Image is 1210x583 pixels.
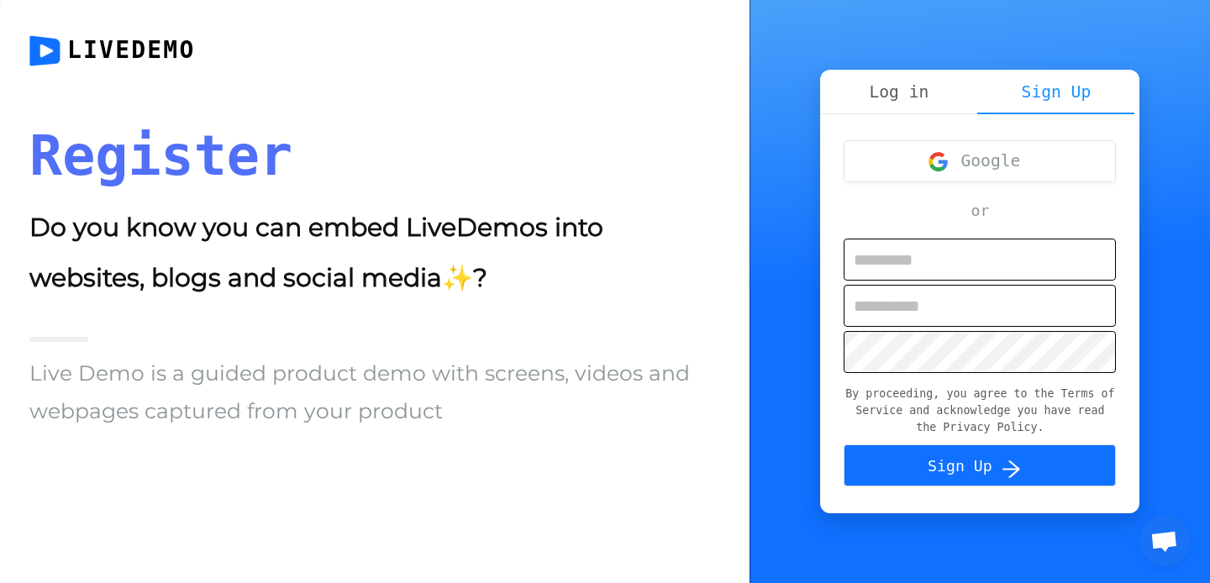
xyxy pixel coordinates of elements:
[820,70,977,114] div: Log in
[67,34,126,67] p: LiveDemo
[29,355,720,430] div: Live Demo is a guided product demo with screens, videos and webpages captured from your product
[844,140,1116,182] button: Google
[961,140,1021,182] p: Google
[977,70,1134,114] div: Sign Up
[442,263,473,292] span: sparkles
[29,124,292,187] span: Register
[29,202,720,303] div: Do you know you can embed LiveDemos into websites, blogs and social media ?
[1139,516,1190,566] div: Open chat
[971,199,989,222] p: or
[844,386,1116,436] p: By proceeding, you agree to the Terms of Service and acknowledge you have read the Privacy Policy.
[844,444,1116,486] button: Sign Upicon: arrow-right
[29,35,60,66] img: logo-round-95a8e751.svg
[928,151,949,172] img: button-image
